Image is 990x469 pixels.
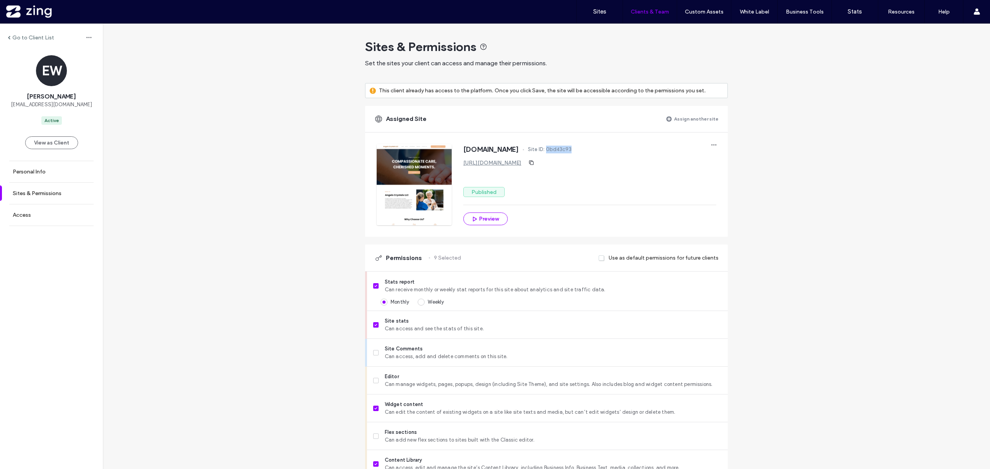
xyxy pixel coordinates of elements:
label: White Label [740,8,769,15]
button: Preview [463,212,508,225]
label: Business Tools [786,8,824,15]
span: Editor [385,373,722,381]
span: Set the sites your client can access and manage their permissions. [365,59,547,67]
span: [DOMAIN_NAME] [463,146,519,153]
span: Can add new flex sections to sites built with the Classic editor. [385,436,722,444]
label: Custom Assets [685,8,724,15]
span: Monthly [391,299,409,305]
label: Help [938,8,950,15]
span: Can access, add and delete comments on this site. [385,353,722,360]
span: Flex sections [385,428,722,436]
span: Can access and see the stats of this site. [385,325,722,333]
label: Go to Client List [12,34,54,41]
span: Ayuda [17,5,38,12]
span: Content Library [385,456,722,464]
span: [PERSON_NAME] [27,92,76,101]
span: [EMAIL_ADDRESS][DOMAIN_NAME] [11,101,92,109]
label: This client already has access to the platform. Once you click Save, the site will be accessible ... [379,83,706,98]
button: View as Client [25,136,78,149]
label: Published [463,187,505,197]
label: Sites & Permissions [13,190,61,197]
label: 9 Selected [434,251,461,265]
span: Site Comments [385,345,722,353]
span: Widget content [385,401,722,408]
label: Access [13,212,31,218]
span: Site stats [385,317,722,325]
a: [URL][DOMAIN_NAME] [463,160,521,166]
span: 0bd43c93 [546,146,572,153]
div: Active [44,117,59,124]
label: Assign another site [674,112,719,126]
label: Clients & Team [631,8,669,15]
div: EW [36,55,67,86]
label: Resources [888,8,915,15]
span: Stats report [385,278,722,286]
span: Site ID: [528,146,545,153]
span: Can manage widgets, pages, popups, design (including Site Theme), and site settings. Also include... [385,381,722,388]
span: Permissions [386,254,422,262]
label: Use as default permissions for future clients [609,251,719,265]
span: Can receive monthly or weekly stat reports for this site about analytics and site traffic data. [385,286,722,294]
label: Stats [848,8,862,15]
span: Assigned Site [386,115,427,123]
span: Sites & Permissions [365,39,476,54]
span: Weekly [428,299,444,305]
span: Can edit the content of existing widgets on a site like site texts and media, but can’t edit widg... [385,408,722,416]
label: Personal Info [13,168,46,175]
label: Sites [593,8,606,15]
